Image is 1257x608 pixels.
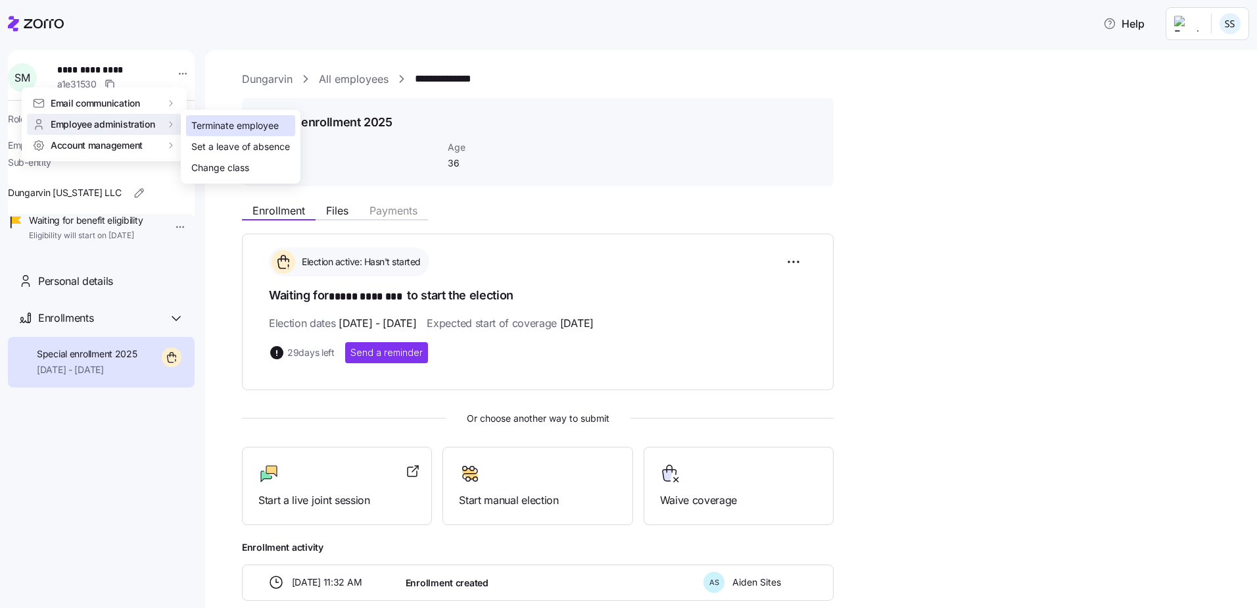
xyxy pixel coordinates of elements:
[51,97,140,110] span: Email communication
[51,139,143,152] span: Account management
[191,139,290,154] div: Set a leave of absence
[191,161,249,175] div: Change class
[51,118,155,131] span: Employee administration
[191,118,279,133] div: Terminate employee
